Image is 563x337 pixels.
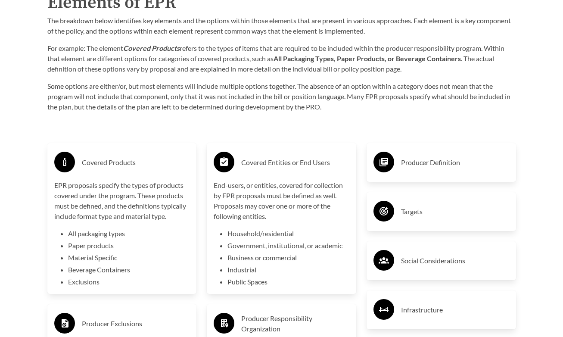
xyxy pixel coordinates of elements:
li: Government, institutional, or academic [227,240,349,251]
h3: Producer Responsibility Organization [241,313,349,334]
strong: Covered Products [123,44,180,52]
h3: Infrastructure [401,303,509,317]
h3: Producer Definition [401,156,509,169]
p: Some options are either/or, but most elements will include multiple options together. The absence... [47,81,516,112]
li: Public Spaces [227,277,349,287]
p: The breakdown below identifies key elements and the options within those elements that are presen... [47,16,516,36]
h3: Social Considerations [401,254,509,268]
h3: Covered Entities or End Users [241,156,349,169]
li: Paper products [68,240,190,251]
li: Beverage Containers [68,265,190,275]
li: Exclusions [68,277,190,287]
li: Industrial [227,265,349,275]
p: EPR proposals specify the types of products covered under the program. These products must be def... [54,180,190,222]
li: All packaging types [68,228,190,239]
p: For example: The element refers to the types of items that are required to be included within the... [47,43,516,74]
li: Material Specific [68,253,190,263]
h3: Covered Products [82,156,190,169]
p: End-users, or entities, covered for collection by EPR proposals must be defined as well. Proposal... [214,180,349,222]
li: Household/residential [227,228,349,239]
h3: Producer Exclusions [82,317,190,331]
strong: All Packaging Types, Paper Products, or Beverage Containers [274,54,461,62]
li: Business or commercial [227,253,349,263]
h3: Targets [401,205,509,218]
